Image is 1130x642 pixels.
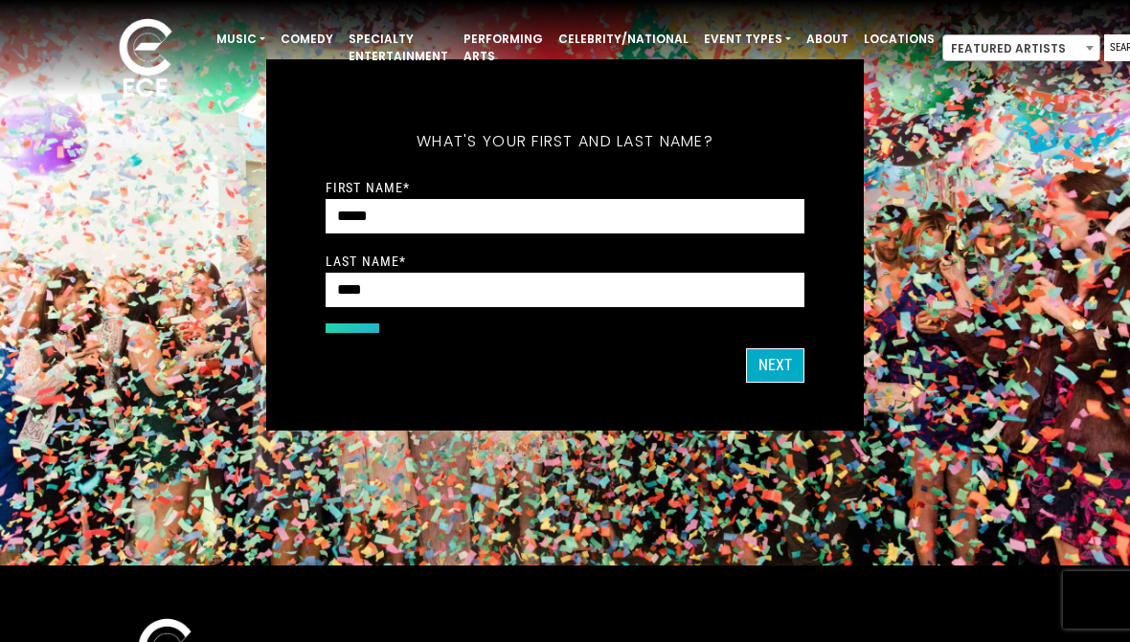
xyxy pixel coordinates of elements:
[341,23,456,73] a: Specialty Entertainment
[942,34,1100,61] span: Featured Artists
[209,23,273,55] a: Music
[746,348,804,383] button: NEXT
[551,23,696,55] a: Celebrity/National
[856,23,942,55] a: Locations
[696,23,799,55] a: Event Types
[326,179,410,196] label: First Name
[326,107,804,176] h5: What's your first and last name?
[799,23,856,55] a: About
[456,23,551,73] a: Performing Arts
[273,23,341,55] a: Comedy
[98,13,193,106] img: ece_new_logo_whitev2-1.png
[326,253,406,270] label: Last Name
[943,35,1099,62] span: Featured Artists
